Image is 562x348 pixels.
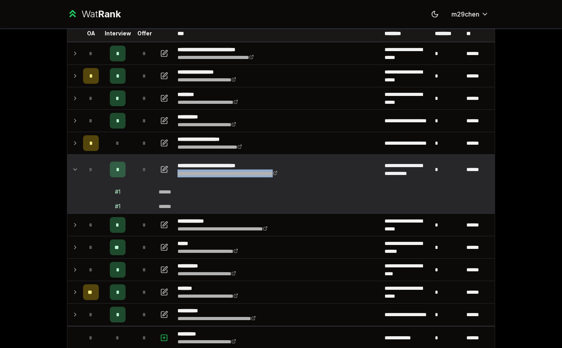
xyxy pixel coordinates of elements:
span: Rank [98,8,121,20]
button: m29chen [445,7,495,21]
p: OA [87,29,95,37]
div: # 1 [115,188,120,196]
span: m29chen [451,9,479,19]
p: Interview [105,29,131,37]
a: WatRank [67,8,121,20]
p: Offer [137,29,152,37]
div: # 1 [115,203,120,210]
div: Wat [81,8,121,20]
